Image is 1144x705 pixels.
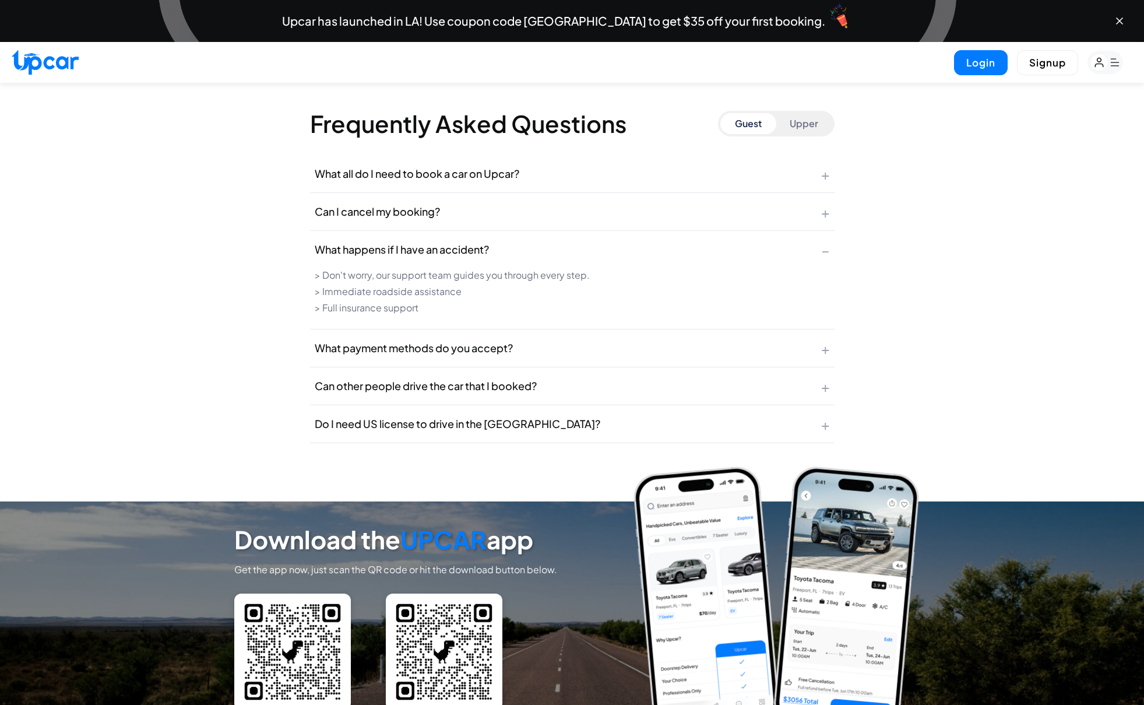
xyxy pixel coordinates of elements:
button: Can I cancel my booking?+ [310,193,835,230]
button: Close banner [1114,15,1125,27]
span: + [821,377,830,395]
button: Can other people drive the car that I booked?+ [310,367,835,405]
span: What payment methods do you accept? [315,340,513,356]
h2: Frequently Asked Questions [310,115,626,132]
span: Can I cancel my booking? [315,204,440,220]
button: Login [954,50,1008,75]
span: + [821,415,830,433]
button: What payment methods do you accept?+ [310,329,835,367]
span: + [821,202,830,221]
img: Upcar Logo [12,50,79,75]
li: > Don't worry, our support team guides you through every step. [315,268,830,282]
li: > Immediate roadside assistance [315,285,830,299]
span: + [821,339,830,357]
span: UPCAR [400,524,487,555]
button: Do I need US license to drive in the [GEOGRAPHIC_DATA]?+ [310,405,835,443]
button: Upper [776,113,832,134]
button: What all do I need to book a car on Upcar?+ [310,155,835,192]
span: Do I need US license to drive in the [GEOGRAPHIC_DATA]? [315,416,600,432]
p: Get the app now, just scan the QR code or hit the download button below. [234,563,557,576]
span: − [821,240,830,259]
span: + [821,164,830,183]
span: Can other people drive the car that I booked? [315,378,537,394]
span: What all do I need to book a car on Upcar? [315,166,519,182]
button: Guest [720,113,776,134]
li: > Full insurance support [315,301,830,315]
span: What happens if I have an accident? [315,241,489,258]
h3: Download the app [234,525,564,554]
span: Upcar has launched in LA! Use coupon code [GEOGRAPHIC_DATA] to get $35 off your first booking. [282,15,825,27]
button: What happens if I have an accident?− [310,231,835,268]
button: Signup [1017,50,1078,75]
